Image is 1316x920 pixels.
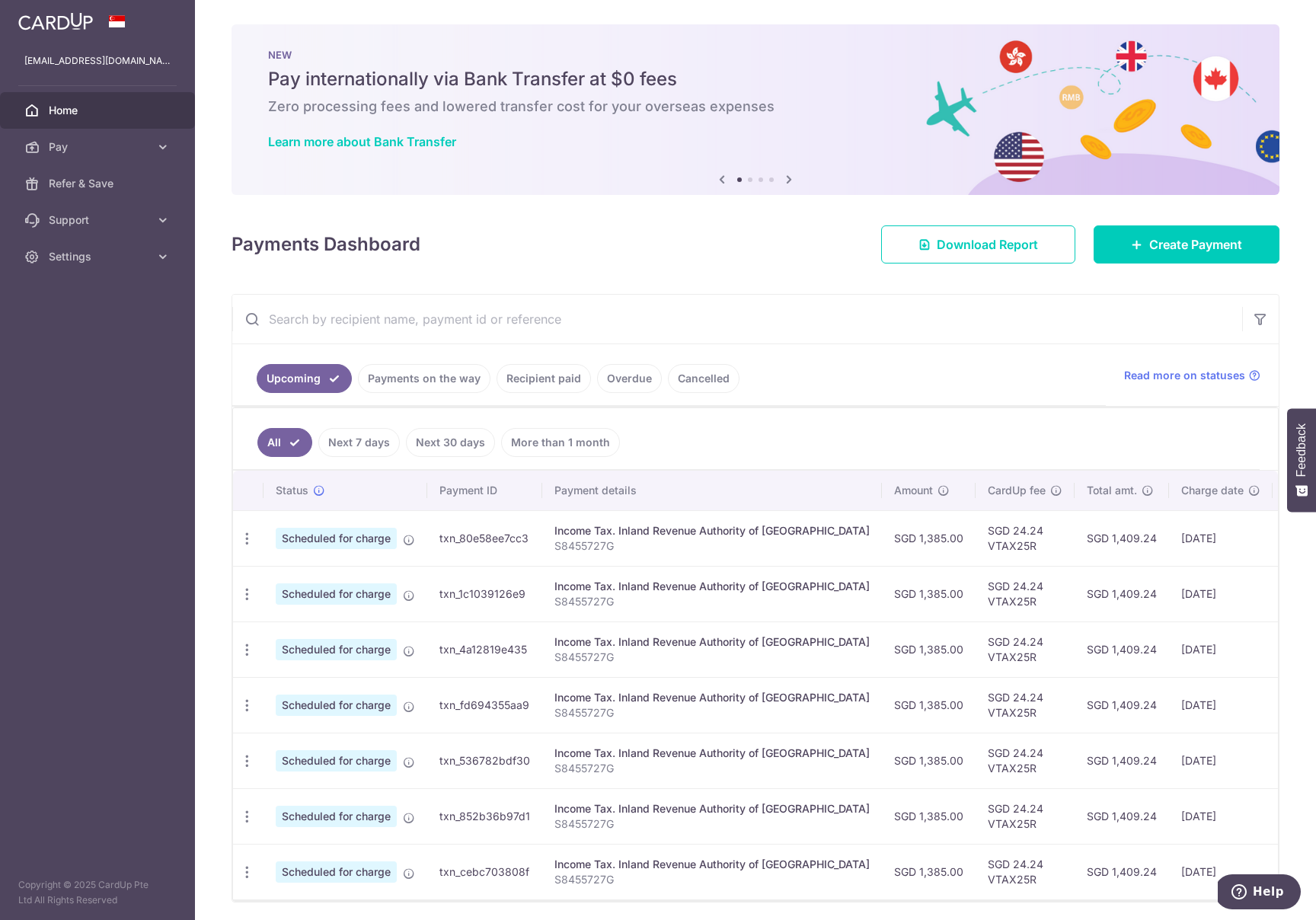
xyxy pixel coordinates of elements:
[554,872,870,887] p: S8455727G
[1287,408,1316,512] button: Feedback - Show survey
[276,639,397,660] span: Scheduled for charge
[1075,788,1169,844] td: SGD 1,409.24
[597,364,662,393] a: Overdue
[276,528,397,549] span: Scheduled for charge
[358,364,490,393] a: Payments on the way
[257,428,312,457] a: All
[976,621,1075,677] td: SGD 24.24 VTAX25R
[427,471,542,510] th: Payment ID
[257,364,352,393] a: Upcoming
[427,566,542,621] td: txn_1c1039126e9
[554,579,870,594] div: Income Tax. Inland Revenue Authority of [GEOGRAPHIC_DATA]
[427,677,542,733] td: txn_fd694355aa9
[1075,621,1169,677] td: SGD 1,409.24
[882,621,976,677] td: SGD 1,385.00
[554,650,870,665] p: S8455727G
[554,523,870,538] div: Income Tax. Inland Revenue Authority of [GEOGRAPHIC_DATA]
[427,733,542,788] td: txn_536782bdf30
[1075,566,1169,621] td: SGD 1,409.24
[427,510,542,566] td: txn_80e58ee7cc3
[1075,677,1169,733] td: SGD 1,409.24
[268,49,1243,61] p: NEW
[988,483,1046,498] span: CardUp fee
[976,733,1075,788] td: SGD 24.24 VTAX25R
[49,139,149,155] span: Pay
[406,428,495,457] a: Next 30 days
[542,471,882,510] th: Payment details
[976,844,1075,899] td: SGD 24.24 VTAX25R
[554,538,870,554] p: S8455727G
[1169,510,1273,566] td: [DATE]
[49,176,149,191] span: Refer & Save
[427,788,542,844] td: txn_852b36b97d1
[554,594,870,609] p: S8455727G
[427,844,542,899] td: txn_cebc703808f
[1218,874,1301,912] iframe: Opens a widget where you can find more information
[1169,566,1273,621] td: [DATE]
[976,566,1075,621] td: SGD 24.24 VTAX25R
[1169,733,1273,788] td: [DATE]
[554,634,870,650] div: Income Tax. Inland Revenue Authority of [GEOGRAPHIC_DATA]
[24,53,171,69] p: [EMAIL_ADDRESS][DOMAIN_NAME]
[501,428,620,457] a: More than 1 month
[554,761,870,776] p: S8455727G
[268,97,1243,116] h6: Zero processing fees and lowered transfer cost for your overseas expenses
[1169,677,1273,733] td: [DATE]
[1124,368,1245,383] span: Read more on statuses
[668,364,739,393] a: Cancelled
[1169,621,1273,677] td: [DATE]
[1169,788,1273,844] td: [DATE]
[276,583,397,605] span: Scheduled for charge
[276,750,397,771] span: Scheduled for charge
[497,364,591,393] a: Recipient paid
[881,225,1075,264] a: Download Report
[1149,235,1242,254] span: Create Payment
[882,788,976,844] td: SGD 1,385.00
[49,212,149,228] span: Support
[554,816,870,832] p: S8455727G
[1295,423,1308,477] span: Feedback
[554,746,870,761] div: Income Tax. Inland Revenue Authority of [GEOGRAPHIC_DATA]
[1087,483,1137,498] span: Total amt.
[268,67,1243,91] h5: Pay internationally via Bank Transfer at $0 fees
[276,806,397,827] span: Scheduled for charge
[882,566,976,621] td: SGD 1,385.00
[554,705,870,720] p: S8455727G
[554,801,870,816] div: Income Tax. Inland Revenue Authority of [GEOGRAPHIC_DATA]
[976,788,1075,844] td: SGD 24.24 VTAX25R
[276,695,397,716] span: Scheduled for charge
[1169,844,1273,899] td: [DATE]
[554,690,870,705] div: Income Tax. Inland Revenue Authority of [GEOGRAPHIC_DATA]
[1181,483,1244,498] span: Charge date
[882,733,976,788] td: SGD 1,385.00
[427,621,542,677] td: txn_4a12819e435
[268,134,456,149] a: Learn more about Bank Transfer
[976,677,1075,733] td: SGD 24.24 VTAX25R
[882,844,976,899] td: SGD 1,385.00
[976,510,1075,566] td: SGD 24.24 VTAX25R
[894,483,933,498] span: Amount
[882,677,976,733] td: SGD 1,385.00
[1075,510,1169,566] td: SGD 1,409.24
[318,428,400,457] a: Next 7 days
[882,510,976,566] td: SGD 1,385.00
[554,857,870,872] div: Income Tax. Inland Revenue Authority of [GEOGRAPHIC_DATA]
[232,231,420,258] h4: Payments Dashboard
[276,483,308,498] span: Status
[49,103,149,118] span: Home
[1124,368,1260,383] a: Read more on statuses
[232,295,1242,343] input: Search by recipient name, payment id or reference
[937,235,1038,254] span: Download Report
[1094,225,1279,264] a: Create Payment
[232,24,1279,195] img: Bank transfer banner
[1075,733,1169,788] td: SGD 1,409.24
[1075,844,1169,899] td: SGD 1,409.24
[49,249,149,264] span: Settings
[18,12,93,30] img: CardUp
[276,861,397,883] span: Scheduled for charge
